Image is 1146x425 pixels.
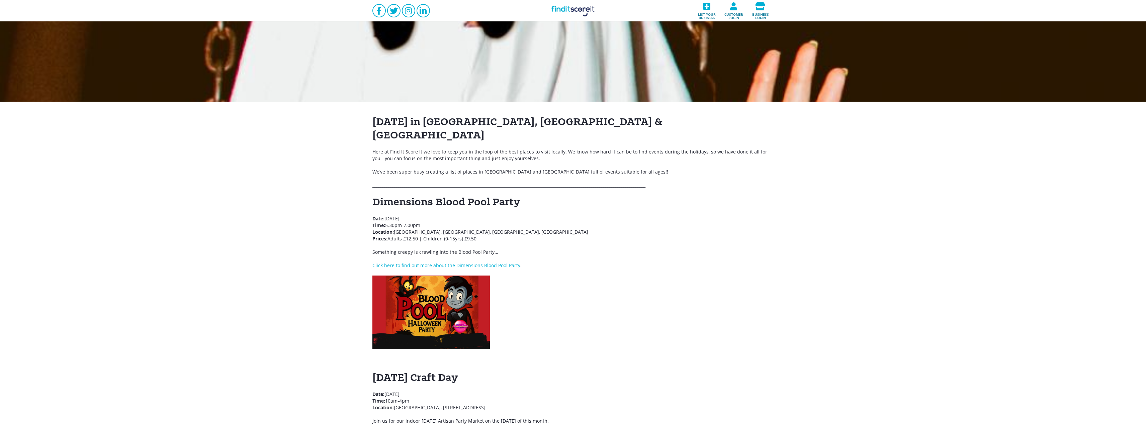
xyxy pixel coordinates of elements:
[372,371,774,384] h1: [DATE] Craft Day
[372,235,387,242] strong: Prices:
[747,0,774,21] a: Business login
[372,169,774,175] p: We’ve been super busy creating a list of places in [GEOGRAPHIC_DATA] and [GEOGRAPHIC_DATA] full o...
[372,391,486,411] span: [DATE] 10am-4pm [GEOGRAPHIC_DATA], [STREET_ADDRESS]
[372,115,774,142] h1: [DATE] in [GEOGRAPHIC_DATA], [GEOGRAPHIC_DATA] & [GEOGRAPHIC_DATA]
[372,182,774,189] p: _________________________________________________________________________________________________...
[722,10,745,19] span: Customer login
[372,391,384,397] strong: Date:
[372,262,774,269] p: .
[372,215,384,222] strong: Date:
[694,0,720,21] a: List your business
[372,249,498,255] span: Something creepy is crawling into the Blood Pool Party…
[372,229,394,235] strong: Location:
[372,222,385,228] strong: Time:
[720,0,747,21] a: Customer login
[372,276,490,349] img: 545161962_1397944855665192_3068839959782130516_n.jpg
[372,418,549,424] span: Join us for our indoor [DATE] Artisan Party Market on the [DATE] of this month.
[696,10,718,19] span: List your business
[372,357,774,364] p: _________________________________________________________________________________________________...
[749,10,772,19] span: Business login
[372,262,520,269] a: Click here to find out more about the Dimensions Blood Pool Party
[372,404,394,411] strong: Location:
[372,215,588,242] span: [DATE] 5.30pm-7.00pm [GEOGRAPHIC_DATA], [GEOGRAPHIC_DATA], [GEOGRAPHIC_DATA], [GEOGRAPHIC_DATA] A...
[372,398,385,404] strong: Time:
[372,195,774,209] h1: Dimensions Blood Pool Party
[372,148,774,162] p: Here at Find It Score It we love to keep you in the loop of the best places to visit locally. We ...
